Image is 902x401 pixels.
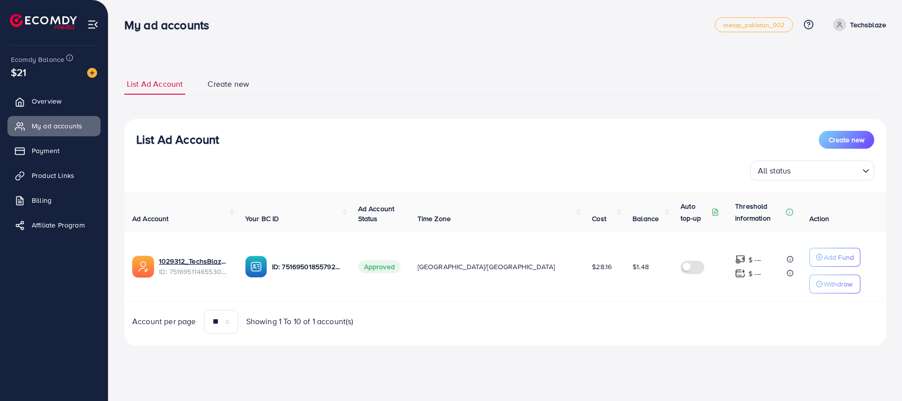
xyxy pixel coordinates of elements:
[592,262,612,272] span: $28.16
[418,262,555,272] span: [GEOGRAPHIC_DATA]/[GEOGRAPHIC_DATA]
[132,256,154,278] img: ic-ads-acc.e4c84228.svg
[32,220,85,230] span: Affiliate Program
[245,214,279,224] span: Your BC ID
[159,256,229,277] div: <span class='underline'>1029312_TechsBlaze_1750176582114</span></br>7516951146553081873
[246,316,354,327] span: Showing 1 To 10 of 1 account(s)
[809,275,860,293] button: Withdraw
[10,14,77,29] img: logo
[208,78,249,90] span: Create new
[132,316,196,327] span: Account per page
[592,214,606,224] span: Cost
[7,91,101,111] a: Overview
[418,214,451,224] span: Time Zone
[136,132,219,147] h3: List Ad Account
[358,260,401,273] span: Approved
[127,78,183,90] span: List Ad Account
[633,262,649,272] span: $1.48
[735,254,745,265] img: top-up amount
[32,121,82,131] span: My ad accounts
[723,22,785,28] span: metap_pakistan_002
[809,214,829,224] span: Action
[715,17,794,32] a: metap_pakistan_002
[7,141,101,161] a: Payment
[124,18,217,32] h3: My ad accounts
[7,190,101,210] a: Billing
[681,200,709,224] p: Auto top-up
[809,248,860,267] button: Add Fund
[159,267,229,277] span: ID: 7516951146553081873
[748,268,761,280] p: $ ---
[829,135,864,145] span: Create new
[750,161,874,180] div: Search for option
[132,214,169,224] span: Ad Account
[860,356,895,394] iframe: Chat
[794,162,858,178] input: Search for option
[245,256,267,278] img: ic-ba-acc.ded83a64.svg
[7,166,101,185] a: Product Links
[11,65,26,79] span: $21
[824,251,854,263] p: Add Fund
[756,164,793,178] span: All status
[159,256,229,266] a: 1029312_TechsBlaze_1750176582114
[32,96,61,106] span: Overview
[7,116,101,136] a: My ad accounts
[735,268,745,279] img: top-up amount
[32,146,59,156] span: Payment
[735,200,784,224] p: Threshold information
[11,55,64,64] span: Ecomdy Balance
[272,261,342,273] p: ID: 7516950185579233288
[748,254,761,266] p: $ ---
[358,204,395,224] span: Ad Account Status
[824,278,852,290] p: Withdraw
[87,68,97,78] img: image
[87,19,99,30] img: menu
[819,131,874,149] button: Create new
[633,214,659,224] span: Balance
[829,18,886,31] a: Techsblaze
[32,171,74,180] span: Product Links
[32,195,52,205] span: Billing
[850,19,886,31] p: Techsblaze
[7,215,101,235] a: Affiliate Program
